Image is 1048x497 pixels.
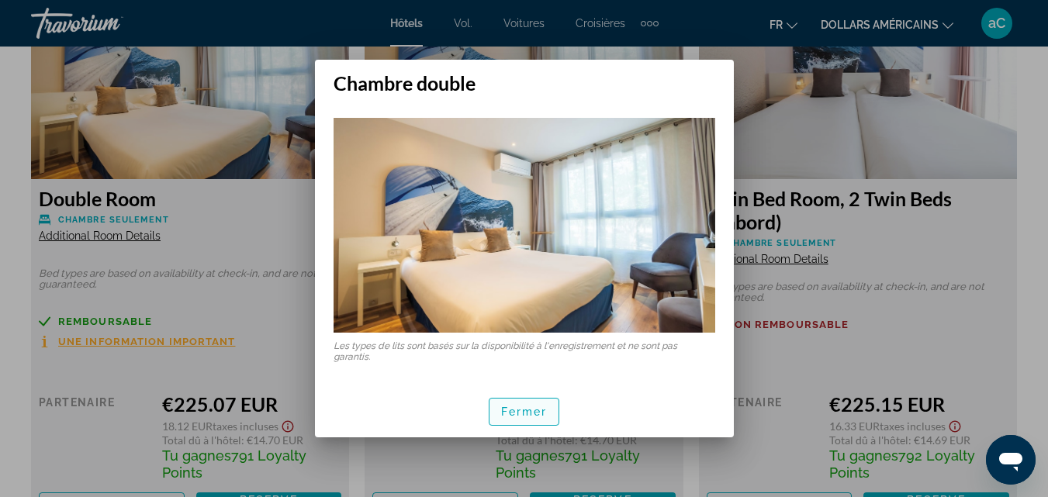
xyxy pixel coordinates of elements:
[986,435,1036,485] iframe: Bouton de lancement de la fenêtre de messagerie
[501,406,548,418] font: Fermer
[334,71,476,95] font: Chambre double
[334,340,677,362] font: Les types de lits sont basés sur la disponibilité à l'enregistrement et ne sont pas garantis.
[334,118,715,333] img: 1cbb8380-a4f6-4ac0-9603-1d48d2d7928a.jpeg
[489,398,560,426] button: Fermer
